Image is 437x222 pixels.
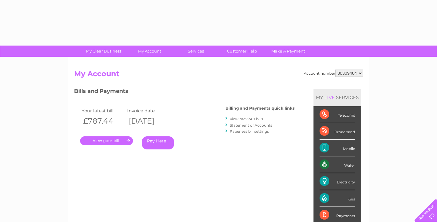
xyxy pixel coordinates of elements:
div: Electricity [320,173,355,190]
div: LIVE [323,94,336,100]
div: MY SERVICES [313,89,361,106]
a: My Clear Business [79,46,129,57]
a: Paperless bill settings [230,129,269,134]
a: Customer Help [217,46,267,57]
a: Services [171,46,221,57]
div: Water [320,156,355,173]
h4: Billing and Payments quick links [225,106,295,111]
a: View previous bills [230,117,263,121]
td: Your latest bill [80,107,126,115]
a: Pay Here [142,136,174,149]
a: My Account [125,46,175,57]
a: Statement of Accounts [230,123,272,128]
th: [DATE] [126,115,171,127]
div: Broadband [320,123,355,140]
h3: Bills and Payments [74,87,295,97]
h2: My Account [74,70,363,81]
div: Telecoms [320,106,355,123]
th: £787.44 [80,115,126,127]
div: Mobile [320,140,355,156]
td: Invoice date [126,107,171,115]
a: . [80,136,133,145]
a: Make A Payment [263,46,313,57]
div: Gas [320,190,355,207]
div: Account number [304,70,363,77]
